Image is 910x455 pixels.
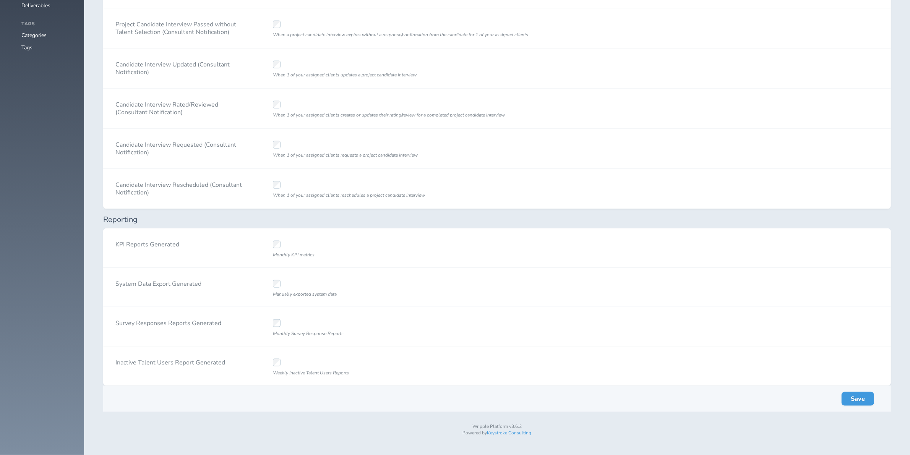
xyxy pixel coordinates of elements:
label: Candidate Interview Updated (Consultant Notification) [115,58,248,76]
label: Candidate Interview Rated/Reviewed (Consultant Notification) [115,98,248,116]
label: Candidate Interview Rescheduled (Consultant Notification) [115,178,248,196]
div: When 1 of your assigned clients requests a project candidate interview [273,152,642,159]
button: Save [842,392,874,406]
label: Project Candidate Interview Passed without Talent Selection (Consultant Notification) [115,18,248,36]
a: Deliverables [21,2,50,9]
label: Inactive Talent Users Report Generated [115,356,225,366]
label: Candidate Interview Requested (Consultant Notification) [115,138,248,156]
label: System Data Export Generated [115,277,201,288]
div: When 1 of your assigned clients reschedules a project candidate interview [273,192,642,199]
a: Categories [21,32,47,39]
div: Manually exported system data [273,291,642,298]
div: When 1 of your assigned clients updates a project candidate interview [273,71,642,78]
div: Monthly KPI metrics [273,251,642,258]
label: Survey Responses Reports Generated [115,316,221,327]
div: When a project candidate interview expires without a response/confirmation from the candidate for... [273,31,642,38]
a: Tags [21,44,32,51]
a: Keystroke Consulting [487,430,532,436]
div: Monthly Survey Response Reports [273,330,642,337]
div: Weekly Inactive Talent Users Reports [273,369,642,376]
p: Powered by [103,431,891,436]
label: KPI Reports Generated [115,238,179,248]
div: When 1 of your assigned clients creates or updates their rating/review for a completed project ca... [273,112,642,118]
p: Wripple Platform v3.6.2 [103,424,891,429]
h4: Tags [21,21,75,27]
h2: Reporting [103,215,891,224]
